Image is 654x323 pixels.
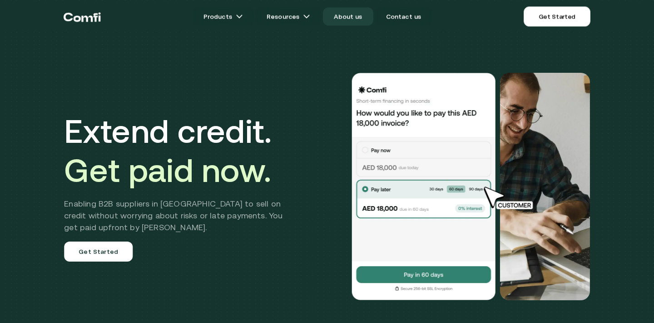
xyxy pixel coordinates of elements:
[375,7,432,25] a: Contact us
[236,13,243,20] img: arrow icons
[500,73,590,300] img: Would you like to pay this AED 18,000.00 invoice?
[524,6,590,26] a: Get Started
[256,7,321,25] a: Resourcesarrow icons
[351,73,496,300] img: Would you like to pay this AED 18,000.00 invoice?
[323,7,373,25] a: About us
[64,242,133,262] a: Get Started
[64,198,296,233] h2: Enabling B2B suppliers in [GEOGRAPHIC_DATA] to sell on credit without worrying about risks or lat...
[64,151,271,189] span: Get paid now.
[477,185,543,211] img: cursor
[303,13,310,20] img: arrow icons
[193,7,254,25] a: Productsarrow icons
[64,3,101,30] a: Return to the top of the Comfi home page
[64,111,296,190] h1: Extend credit.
